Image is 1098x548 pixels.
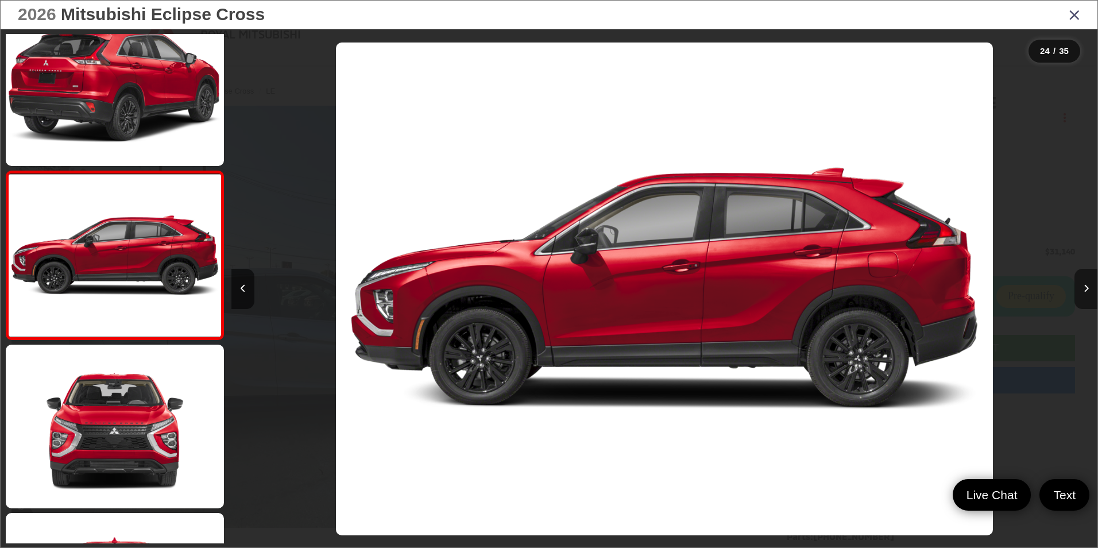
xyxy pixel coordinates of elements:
[3,343,226,510] img: 2026 Mitsubishi Eclipse Cross LE
[6,174,223,337] img: 2026 Mitsubishi Eclipse Cross LE
[1039,479,1089,511] a: Text
[1059,46,1069,56] span: 35
[1074,269,1097,309] button: Next image
[1069,7,1080,22] i: Close gallery
[231,43,1097,536] div: 2026 Mitsubishi Eclipse Cross LE 23
[961,487,1023,503] span: Live Chat
[1052,47,1057,55] span: /
[336,43,993,536] img: 2026 Mitsubishi Eclipse Cross LE
[18,5,56,24] span: 2026
[61,5,265,24] span: Mitsubishi Eclipse Cross
[3,1,226,168] img: 2026 Mitsubishi Eclipse Cross LE
[1047,487,1081,503] span: Text
[1040,46,1050,56] span: 24
[231,269,254,309] button: Previous image
[953,479,1031,511] a: Live Chat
